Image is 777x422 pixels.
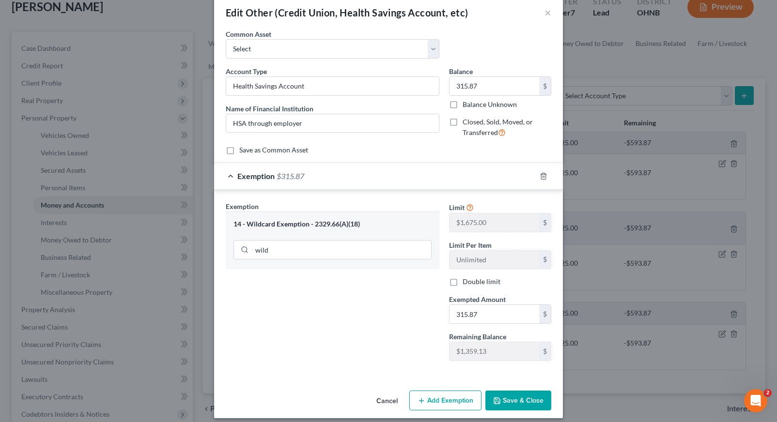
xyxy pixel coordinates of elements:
input: 0.00 [450,305,539,323]
span: Exemption [226,202,259,211]
label: Balance Unknown [463,100,517,109]
div: 14 - Wildcard Exemption - 2329.66(A)(18) [233,220,432,229]
label: Remaining Balance [449,332,506,342]
input: Search exemption rules... [252,241,431,259]
input: Enter name... [226,114,439,133]
span: $315.87 [277,171,304,181]
label: Common Asset [226,29,271,39]
div: Edit Other (Credit Union, Health Savings Account, etc) [226,6,468,19]
label: Account Type [226,66,267,76]
input: Credit Union, HSA, etc [226,77,439,95]
input: 0.00 [450,77,539,95]
span: Closed, Sold, Moved, or Transferred [463,118,533,136]
label: Balance [449,66,473,76]
label: Double limit [463,277,500,286]
button: Add Exemption [409,391,482,411]
iframe: Intercom live chat [744,389,767,412]
div: $ [539,342,551,361]
span: Exemption [237,171,275,181]
button: Save & Close [485,391,551,411]
div: $ [539,305,551,323]
span: Exempted Amount [449,295,506,303]
div: $ [539,77,551,95]
label: Save as Common Asset [239,145,308,155]
div: $ [539,213,551,232]
div: $ [539,251,551,269]
input: -- [450,251,539,269]
input: -- [450,342,539,361]
label: Limit Per Item [449,240,492,250]
span: 2 [764,389,772,397]
input: -- [450,213,539,232]
button: Cancel [369,392,405,411]
span: Limit [449,203,465,211]
span: Name of Financial Institution [226,105,313,113]
button: × [544,7,551,18]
